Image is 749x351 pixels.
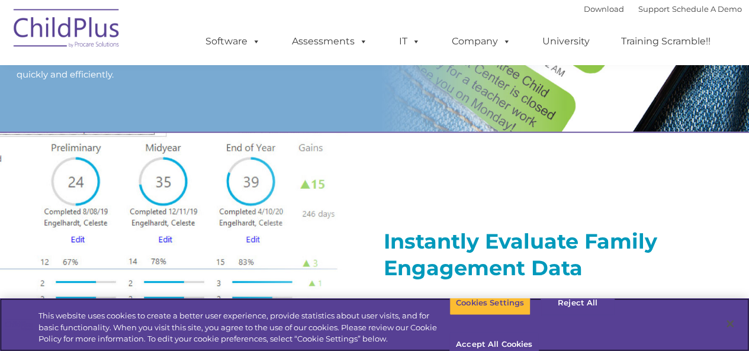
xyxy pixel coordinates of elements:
[8,1,126,60] img: ChildPlus by Procare Solutions
[717,311,743,337] button: Close
[194,30,272,53] a: Software
[531,30,602,53] a: University
[638,4,670,14] a: Support
[584,4,742,14] font: |
[672,4,742,14] a: Schedule A Demo
[584,4,624,14] a: Download
[384,228,657,281] strong: Instantly Evaluate Family Engagement Data
[38,310,449,345] div: This website uses cookies to create a better user experience, provide statistics about user visit...
[449,291,531,315] button: Cookies Settings
[387,30,432,53] a: IT
[541,291,615,315] button: Reject All
[609,30,722,53] a: Training Scramble!!
[384,298,686,327] span: Identify families’ strengths & needs to improve family outcomes & build positive, goal-oriented r...
[440,30,523,53] a: Company
[280,30,380,53] a: Assessments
